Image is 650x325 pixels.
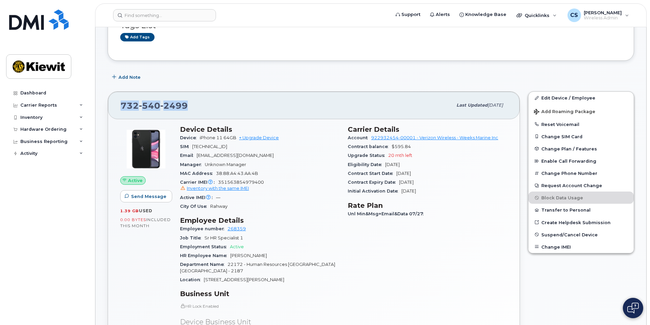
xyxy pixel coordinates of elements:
[160,101,188,111] span: 2499
[401,188,416,194] span: [DATE]
[563,8,634,22] div: Christopher Sajous
[216,195,220,200] span: —
[425,8,455,21] a: Alerts
[392,144,411,149] span: $595.84
[528,229,634,241] button: Suspend/Cancel Device
[180,253,230,258] span: HR Employee Name
[239,135,279,140] a: + Upgrade Device
[180,226,228,231] span: Employee number
[180,303,340,309] p: HR Lock Enabled
[108,71,146,83] button: Add Note
[456,103,488,108] span: Last updated
[187,186,249,191] span: Inventory with the same IMEI
[528,241,634,253] button: Change IMEI
[391,8,425,21] a: Support
[528,155,634,167] button: Enable Call Forwarding
[180,244,230,249] span: Employment Status
[180,153,197,158] span: Email
[528,143,634,155] button: Change Plan / Features
[528,204,634,216] button: Transfer to Personal
[541,159,596,164] span: Enable Call Forwarding
[210,204,228,209] span: Rahway
[120,217,146,222] span: 0.00 Bytes
[139,101,160,111] span: 540
[205,162,246,167] span: Unknown Manager
[120,209,139,213] span: 1.39 GB
[204,277,284,282] span: [STREET_ADDRESS][PERSON_NAME]
[348,171,396,176] span: Contract Start Date
[180,216,340,224] h3: Employee Details
[180,204,210,209] span: City Of Use
[388,153,412,158] span: 20 mth left
[541,232,598,237] span: Suspend/Cancel Device
[180,180,340,192] span: 351563854979400
[401,11,420,18] span: Support
[180,262,228,267] span: Department Name
[570,11,578,19] span: CS
[228,226,246,231] a: 268359
[584,10,622,15] span: [PERSON_NAME]
[525,13,549,18] span: Quicklinks
[180,171,216,176] span: MAC Address
[348,153,388,158] span: Upgrade Status
[541,146,597,151] span: Change Plan / Features
[396,171,411,176] span: [DATE]
[348,162,385,167] span: Eligibility Date
[216,171,258,176] span: 38:88:A4:43:AA:4B
[399,180,414,185] span: [DATE]
[180,290,340,298] h3: Business Unit
[180,180,218,185] span: Carrier IMEI
[348,135,371,140] span: Account
[120,33,155,41] a: Add tags
[128,177,143,184] span: Active
[528,92,634,104] a: Edit Device / Employee
[584,15,622,21] span: Wireless Admin
[192,144,227,149] span: [TECHNICAL_ID]
[131,193,166,200] span: Send Message
[348,201,507,210] h3: Rate Plan
[528,192,634,204] button: Block Data Usage
[120,217,171,228] span: included this month
[348,188,401,194] span: Initial Activation Date
[180,262,335,273] span: 22172 - Human Resources [GEOGRAPHIC_DATA] [GEOGRAPHIC_DATA] - 2187
[180,125,340,133] h3: Device Details
[371,135,498,140] a: 922932454-00001 - Verizon Wireless - Weeks Marine Inc
[230,253,267,258] span: [PERSON_NAME]
[120,21,621,30] h3: Tags List
[385,162,400,167] span: [DATE]
[528,118,634,130] button: Reset Voicemail
[455,8,511,21] a: Knowledge Base
[180,195,216,200] span: Active IMEI
[200,135,236,140] span: iPhone 11 64GB
[488,103,503,108] span: [DATE]
[180,162,205,167] span: Manager
[348,180,399,185] span: Contract Expiry Date
[534,109,595,115] span: Add Roaming Package
[180,144,192,149] span: SIM
[528,130,634,143] button: Change SIM Card
[120,190,172,202] button: Send Message
[528,179,634,192] button: Request Account Change
[139,208,152,213] span: used
[348,144,392,149] span: Contract balance
[113,9,216,21] input: Find something...
[180,235,204,240] span: Job Title
[180,186,249,191] a: Inventory with the same IMEI
[197,153,274,158] span: [EMAIL_ADDRESS][DOMAIN_NAME]
[465,11,506,18] span: Knowledge Base
[348,125,507,133] h3: Carrier Details
[119,74,141,80] span: Add Note
[180,135,200,140] span: Device
[230,244,244,249] span: Active
[121,101,188,111] span: 732
[204,235,243,240] span: Sr HR Specialist 1
[348,211,427,216] span: Unl Min&Msg+Email&Data 07/27
[126,129,166,169] img: iPhone_11.jpg
[528,216,634,229] a: Create Helpdesk Submission
[528,104,634,118] button: Add Roaming Package
[528,167,634,179] button: Change Phone Number
[180,277,204,282] span: Location
[512,8,561,22] div: Quicklinks
[627,303,639,313] img: Open chat
[436,11,450,18] span: Alerts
